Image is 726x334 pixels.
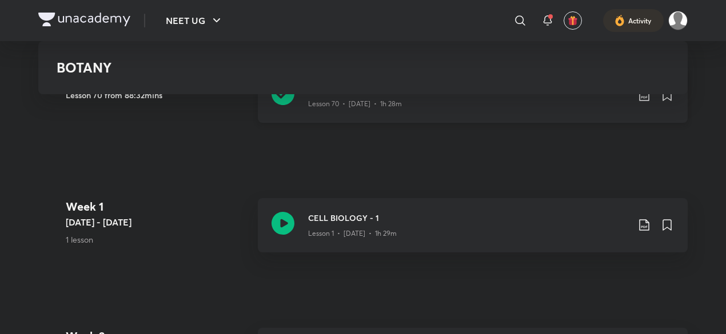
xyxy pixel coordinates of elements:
[308,212,628,224] h3: CELL BIOLOGY - 1
[38,13,130,26] img: Company Logo
[66,234,249,246] p: 1 lesson
[258,198,688,266] a: CELL BIOLOGY - 1Lesson 1 • [DATE] • 1h 29m
[66,89,249,101] h5: Lesson 70 from 88:32mins
[308,99,402,109] p: Lesson 70 • [DATE] • 1h 28m
[568,15,578,26] img: avatar
[564,11,582,30] button: avatar
[159,9,230,32] button: NEET UG
[57,59,504,76] h3: BOTANY
[615,14,625,27] img: activity
[258,69,688,136] a: BIOTECHNOLOGY : PRINCIPLES AND PROCESSES - 4Lesson 70 • [DATE] • 1h 28m
[66,215,249,229] h5: [DATE] - [DATE]
[668,11,688,30] img: Aman raj
[308,228,397,239] p: Lesson 1 • [DATE] • 1h 29m
[66,198,249,215] h4: Week 1
[38,13,130,29] a: Company Logo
